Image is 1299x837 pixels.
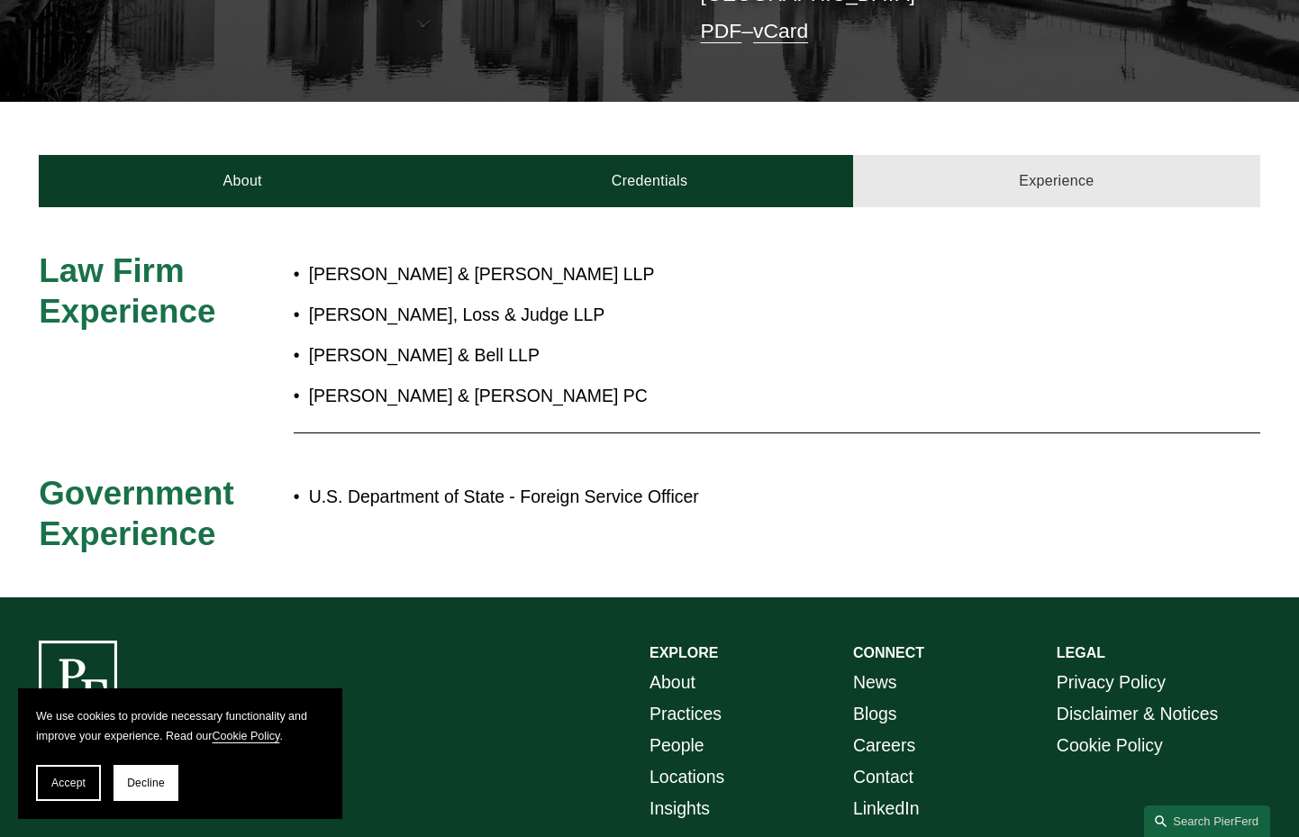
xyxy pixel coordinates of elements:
a: Careers [853,730,915,761]
button: Accept [36,765,101,801]
a: Search this site [1144,805,1270,837]
span: Decline [127,777,165,789]
p: [PERSON_NAME] & Bell LLP [309,340,1108,371]
a: Disclaimer & Notices [1057,698,1218,730]
span: Government Experience [39,475,243,553]
a: Cookie Policy [1057,730,1163,761]
a: Locations [649,761,724,793]
span: Law Firm Experience [39,252,215,331]
section: Cookie banner [18,688,342,819]
a: vCard [753,19,808,42]
p: [PERSON_NAME] & [PERSON_NAME] LLP [309,259,1108,290]
span: Accept [51,777,86,789]
a: LinkedIn [853,793,920,824]
a: Blogs [853,698,897,730]
a: Contact [853,761,913,793]
p: We use cookies to provide necessary functionality and improve your experience. Read our . [36,706,324,747]
strong: EXPLORE [649,645,718,660]
a: Cookie Policy [212,730,279,742]
strong: LEGAL [1057,645,1105,660]
a: News [853,667,897,698]
p: U.S. Department of State - Foreign Service Officer [309,481,1108,513]
p: [PERSON_NAME], Loss & Judge LLP [309,299,1108,331]
p: [PERSON_NAME] & [PERSON_NAME] PC [309,380,1108,412]
a: PDF [700,19,741,42]
a: About [649,667,695,698]
a: Insights [649,793,710,824]
a: Credentials [446,155,853,207]
a: Experience [853,155,1260,207]
button: Decline [114,765,178,801]
strong: CONNECT [853,645,924,660]
a: Privacy Policy [1057,667,1166,698]
a: Practices [649,698,722,730]
a: About [39,155,446,207]
a: People [649,730,704,761]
